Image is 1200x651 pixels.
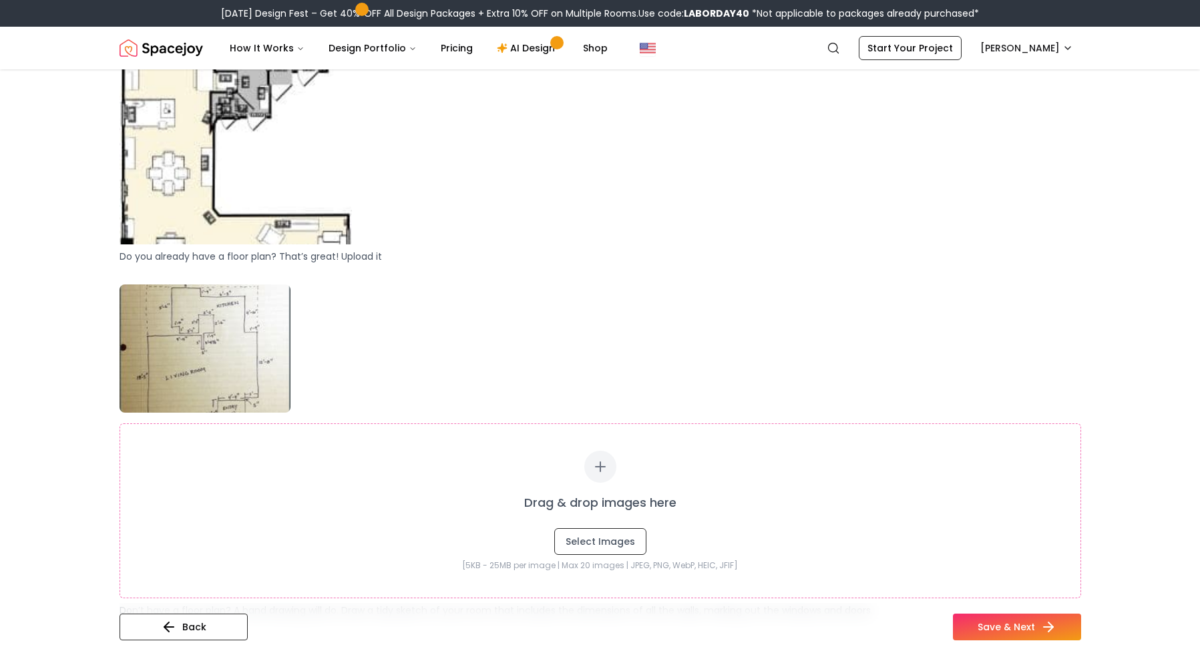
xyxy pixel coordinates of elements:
[120,614,248,640] button: Back
[524,493,676,512] p: Drag & drop images here
[859,36,962,60] a: Start Your Project
[318,35,427,61] button: Design Portfolio
[554,528,646,555] button: Select Images
[953,614,1081,640] button: Save & Next
[572,35,618,61] a: Shop
[638,7,749,20] span: Use code:
[120,250,1081,263] p: Do you already have a floor plan? That’s great! Upload it
[430,35,483,61] a: Pricing
[120,284,290,413] img: Guide image
[120,12,352,244] img: Uploaded
[640,40,656,56] img: United States
[147,560,1054,571] p: [5KB - 25MB per image | Max 20 images | JPEG, PNG, WebP, HEIC, JFIF]
[684,7,749,20] b: LABORDAY40
[972,36,1081,60] button: [PERSON_NAME]
[221,7,979,20] div: [DATE] Design Fest – Get 40% OFF All Design Packages + Extra 10% OFF on Multiple Rooms.
[120,35,203,61] img: Spacejoy Logo
[120,35,203,61] a: Spacejoy
[120,27,1081,69] nav: Global
[219,35,315,61] button: How It Works
[219,35,618,61] nav: Main
[486,35,570,61] a: AI Design
[749,7,979,20] span: *Not applicable to packages already purchased*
